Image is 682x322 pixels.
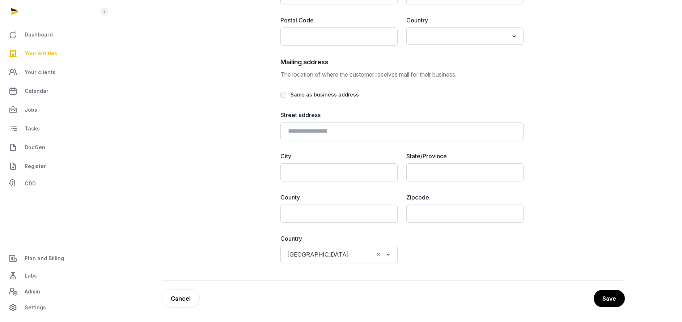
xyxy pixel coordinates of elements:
span: Register [25,162,46,171]
input: Search for option [352,249,373,259]
a: Plan and Billing [6,250,98,267]
a: Tasks [6,120,98,137]
a: Dashboard [6,26,98,43]
label: County [280,193,398,202]
span: Jobs [25,106,37,114]
a: Settings [6,299,98,316]
span: Your clients [25,68,55,77]
div: Search for option [410,30,520,43]
label: Postal Code [280,16,398,25]
a: Your entities [6,45,98,62]
label: Street address [280,111,524,119]
label: Same as business address [291,91,359,98]
span: DocGen [25,143,45,152]
h2: Mailing address [280,57,524,67]
a: Labs [6,267,98,284]
span: Dashboard [25,30,53,39]
a: Cancel [162,289,200,308]
span: Labs [25,271,37,280]
label: Country [406,16,524,25]
span: Settings [25,303,46,312]
span: Calendar [25,87,48,95]
a: Calendar [6,82,98,100]
a: Register [6,158,98,175]
a: CDD [6,176,98,191]
a: Your clients [6,64,98,81]
a: DocGen [6,139,98,156]
a: Admin [6,284,98,299]
label: City [280,152,398,160]
span: [GEOGRAPHIC_DATA] [285,249,351,259]
span: CDD [25,179,36,188]
div: Search for option [284,248,394,261]
label: State/Province [406,152,524,160]
label: Zipcode [406,193,524,202]
a: Jobs [6,101,98,119]
label: Country [280,234,398,243]
input: Search for option [411,31,509,41]
span: Admin [25,287,40,296]
p: The location of where the customer receives mail for their business. [280,70,524,79]
button: Clear Selected [375,249,382,259]
span: Plan and Billing [25,254,64,263]
span: Tasks [25,124,40,133]
button: Save [594,290,625,307]
span: Your entities [25,49,57,58]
